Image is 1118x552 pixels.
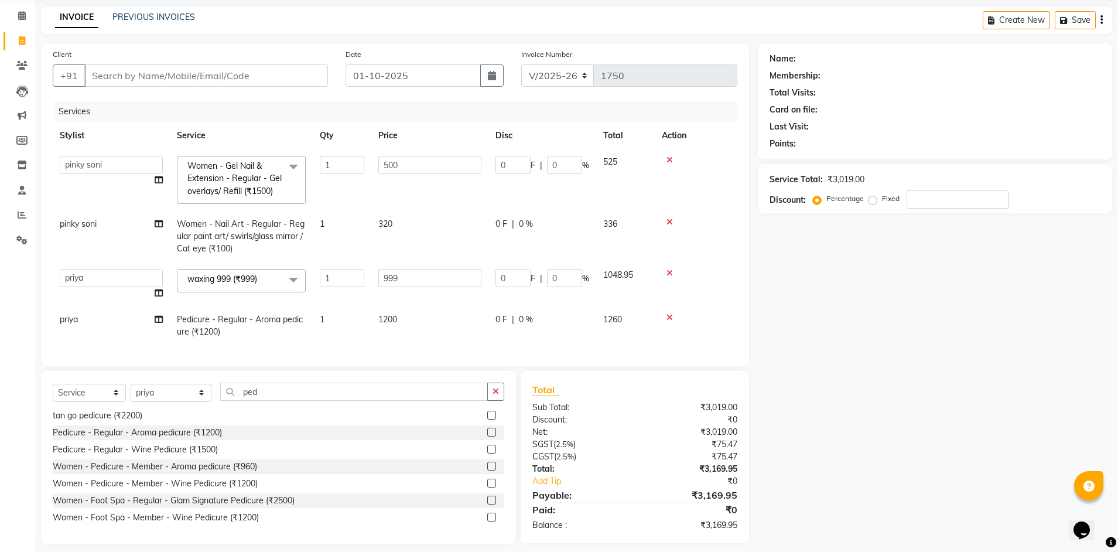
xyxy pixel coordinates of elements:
[371,122,488,149] th: Price
[770,87,816,99] div: Total Visits:
[524,414,635,426] div: Discount:
[556,439,573,449] span: 2.5%
[770,70,820,82] div: Membership:
[488,122,596,149] th: Disc
[770,138,796,150] div: Points:
[257,274,262,284] a: x
[524,401,635,414] div: Sub Total:
[540,159,542,172] span: |
[60,219,97,229] span: pinky soni
[531,159,535,172] span: F
[556,452,574,461] span: 2.5%
[53,478,258,490] div: Women - Pedicure - Member - Wine Pedicure (₹1200)
[635,426,746,438] div: ₹3,019.00
[519,218,533,230] span: 0 %
[524,438,635,451] div: ( )
[635,488,746,502] div: ₹3,169.95
[635,519,746,531] div: ₹3,169.95
[770,194,806,206] div: Discount:
[524,488,635,502] div: Payable:
[53,512,259,524] div: Women - Foot Spa - Member - Wine Pedicure (₹1200)
[84,64,328,87] input: Search by Name/Mobile/Email/Code
[635,463,746,475] div: ₹3,169.95
[55,7,98,28] a: INVOICE
[635,438,746,451] div: ₹75.47
[313,122,371,149] th: Qty
[220,383,488,401] input: Search or Scan
[603,270,633,280] span: 1048.95
[531,272,535,285] span: F
[53,444,218,456] div: Pedicure - Regular - Wine Pedicure (₹1500)
[273,186,278,196] a: x
[187,161,282,196] span: Women - Gel Nail & Extension - Regular - Gel overlays/ Refill (₹1500)
[53,461,257,473] div: Women - Pedicure - Member - Aroma pedicure (₹960)
[603,314,622,325] span: 1260
[770,121,809,133] div: Last Visit:
[603,156,617,167] span: 525
[524,503,635,517] div: Paid:
[1055,11,1096,29] button: Save
[187,274,257,284] span: waxing 999 (₹999)
[524,451,635,463] div: ( )
[635,503,746,517] div: ₹0
[654,475,746,488] div: ₹0
[495,218,507,230] span: 0 F
[53,64,86,87] button: +91
[521,49,572,60] label: Invoice Number
[524,475,654,488] a: Add Tip
[524,463,635,475] div: Total:
[378,314,397,325] span: 1200
[1069,505,1106,540] iframe: chat widget
[532,384,559,396] span: Total
[770,53,796,65] div: Name:
[320,314,324,325] span: 1
[635,414,746,426] div: ₹0
[495,314,507,326] span: 0 F
[60,314,78,325] span: priya
[53,495,295,507] div: Women - Foot Spa - Regular - Glam Signature Pedicure (₹2500)
[532,439,553,449] span: SGST
[596,122,655,149] th: Total
[635,451,746,463] div: ₹75.47
[532,451,554,462] span: CGST
[53,427,222,439] div: Pedicure - Regular - Aroma pedicure (₹1200)
[112,12,195,22] a: PREVIOUS INVOICES
[540,272,542,285] span: |
[54,101,746,122] div: Services
[177,219,305,254] span: Women - Nail Art - Regular - Regular paint art/ swirls/glass mirror / Cat eye (₹100)
[53,410,142,422] div: tan go pedicure (₹2200)
[519,314,533,326] span: 0 %
[53,49,71,60] label: Client
[770,173,823,186] div: Service Total:
[524,426,635,438] div: Net:
[177,314,303,337] span: Pedicure - Regular - Aroma pedicure (₹1200)
[378,219,392,229] span: 320
[512,314,514,326] span: |
[582,159,589,172] span: %
[828,173,864,186] div: ₹3,019.00
[655,122,737,149] th: Action
[983,11,1050,29] button: Create New
[882,193,900,204] label: Fixed
[635,401,746,414] div: ₹3,019.00
[512,218,514,230] span: |
[770,104,818,116] div: Card on file:
[170,122,313,149] th: Service
[603,219,617,229] span: 336
[524,519,635,531] div: Balance :
[320,219,324,229] span: 1
[346,49,361,60] label: Date
[582,272,589,285] span: %
[826,193,864,204] label: Percentage
[53,122,170,149] th: Stylist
